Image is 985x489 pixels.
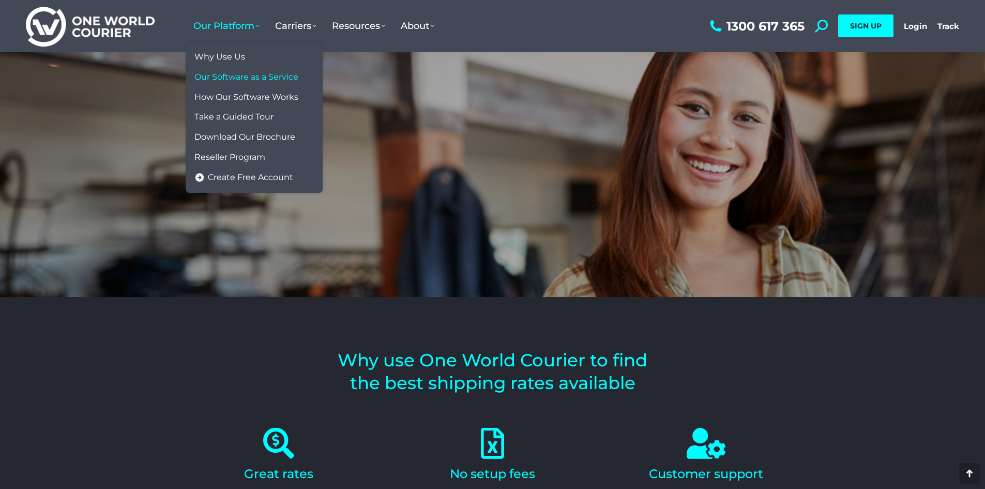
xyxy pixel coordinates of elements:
[850,21,882,31] span: SIGN UP
[191,107,317,127] a: Take a Guided Tour
[838,14,893,37] a: SIGN UP
[194,52,245,63] span: Why Use Us
[707,20,805,33] a: 1300 617 365
[450,466,535,481] a: No setup fees
[332,20,385,32] span: Resources
[191,47,317,67] a: Why Use Us
[267,10,324,42] a: Carriers
[321,349,664,394] h2: Why use One World Courier to find the best shipping rates available
[194,92,298,103] span: How Our Software Works
[208,172,293,183] span: Create Free Account
[191,168,317,188] a: Create Free Account
[194,132,295,143] span: Download Our Brochure
[275,20,316,32] span: Carriers
[186,10,267,42] a: Our Platform
[194,152,265,163] span: Reseller Program
[401,20,434,32] span: About
[191,147,317,168] a: Reseller Program
[393,10,442,42] a: About
[26,5,155,47] img: One World Courier
[194,112,274,123] span: Take a Guided Tour
[904,21,927,31] a: Login
[194,72,298,83] span: Our Software as a Service
[324,10,393,42] a: Resources
[191,87,317,108] a: How Our Software Works
[191,127,317,147] a: Download Our Brochure
[649,466,763,481] a: Customer support
[937,21,959,31] a: Track
[193,20,260,32] span: Our Platform
[244,466,313,481] a: Great rates
[191,67,317,87] a: Our Software as a Service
